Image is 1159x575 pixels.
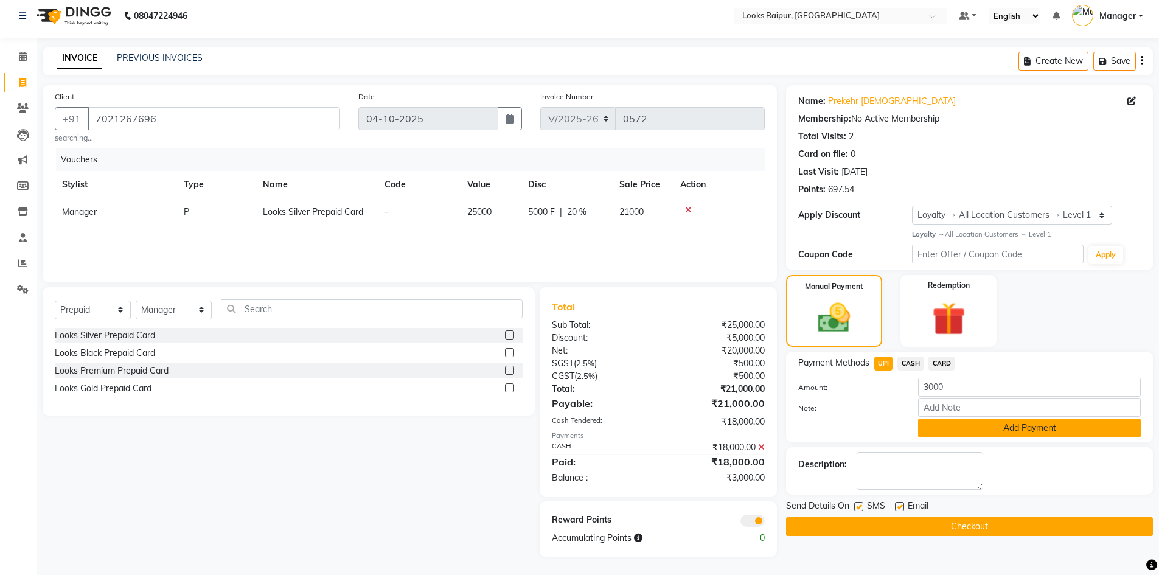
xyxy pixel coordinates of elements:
span: 2.5% [576,358,594,368]
span: Manager [62,206,97,217]
div: Reward Points [543,514,658,527]
button: Add Payment [918,419,1141,437]
span: Email [908,500,928,515]
span: Looks Silver Prepaid Card [263,206,363,217]
div: ₹18,000.00 [658,441,774,454]
a: Prekehr [DEMOGRAPHIC_DATA] [828,95,956,108]
th: Type [176,171,256,198]
div: Looks Silver Prepaid Card [55,329,155,342]
div: Last Visit: [798,166,839,178]
div: Payable: [543,396,658,411]
label: Amount: [789,382,910,393]
div: No Active Membership [798,113,1141,125]
button: +91 [55,107,89,130]
label: Note: [789,403,910,414]
span: 25000 [467,206,492,217]
div: Points: [798,183,826,196]
div: Paid: [543,455,658,469]
div: All Location Customers → Level 1 [912,229,1141,240]
label: Client [55,91,74,102]
button: Save [1093,52,1136,71]
div: [DATE] [841,166,868,178]
button: Create New [1018,52,1088,71]
div: ₹25,000.00 [658,319,774,332]
div: Net: [543,344,658,357]
input: Add Note [918,398,1141,417]
span: CASH [897,357,924,371]
div: Description: [798,458,847,471]
div: 697.54 [828,183,854,196]
td: P [176,198,256,226]
div: ( ) [543,370,658,383]
div: Accumulating Points [543,532,715,545]
input: Enter Offer / Coupon Code [912,245,1084,263]
div: ₹500.00 [658,357,774,370]
div: Membership: [798,113,851,125]
div: ₹3,000.00 [658,472,774,484]
div: CASH [543,441,658,454]
div: ₹21,000.00 [658,396,774,411]
div: Looks Gold Prepaid Card [55,382,151,395]
span: SGST [552,358,574,369]
span: Total [552,301,580,313]
div: 0 [716,532,774,545]
div: ₹5,000.00 [658,332,774,344]
input: Search by Name/Mobile/Email/Code [88,107,340,130]
div: ₹500.00 [658,370,774,383]
span: 5000 F [528,206,555,218]
a: INVOICE [57,47,102,69]
span: CARD [928,357,955,371]
strong: Loyalty → [912,230,944,239]
button: Checkout [786,517,1153,536]
div: Vouchers [56,148,774,171]
div: Total: [543,383,658,396]
div: Total Visits: [798,130,846,143]
img: _gift.svg [922,298,976,340]
div: Coupon Code [798,248,913,261]
div: Looks Premium Prepaid Card [55,364,169,377]
div: Discount: [543,332,658,344]
div: ₹18,000.00 [658,455,774,469]
label: Invoice Number [540,91,593,102]
img: Manager [1072,5,1093,26]
label: Date [358,91,375,102]
input: Search [221,299,523,318]
span: UPI [874,357,893,371]
th: Disc [521,171,612,198]
div: Sub Total: [543,319,658,332]
a: PREVIOUS INVOICES [117,52,203,63]
div: ₹18,000.00 [658,416,774,428]
th: Stylist [55,171,176,198]
span: 21000 [619,206,644,217]
div: Payments [552,431,764,441]
div: Apply Discount [798,209,913,221]
div: ( ) [543,357,658,370]
span: | [560,206,562,218]
div: 0 [851,148,855,161]
span: CGST [552,371,574,382]
div: Card on file: [798,148,848,161]
span: Manager [1099,10,1136,23]
span: 20 % [567,206,586,218]
th: Sale Price [612,171,673,198]
th: Value [460,171,521,198]
span: SMS [867,500,885,515]
label: Manual Payment [805,281,863,292]
th: Action [673,171,765,198]
div: Name: [798,95,826,108]
div: ₹20,000.00 [658,344,774,357]
div: Balance : [543,472,658,484]
div: ₹21,000.00 [658,383,774,396]
th: Name [256,171,377,198]
span: Payment Methods [798,357,869,369]
span: 2.5% [577,371,595,381]
div: 2 [849,130,854,143]
span: Send Details On [786,500,849,515]
small: searching... [55,133,340,144]
input: Amount [918,378,1141,397]
button: Apply [1088,246,1123,264]
img: _cash.svg [808,299,860,336]
div: Looks Black Prepaid Card [55,347,155,360]
th: Code [377,171,459,198]
div: Cash Tendered: [543,416,658,428]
